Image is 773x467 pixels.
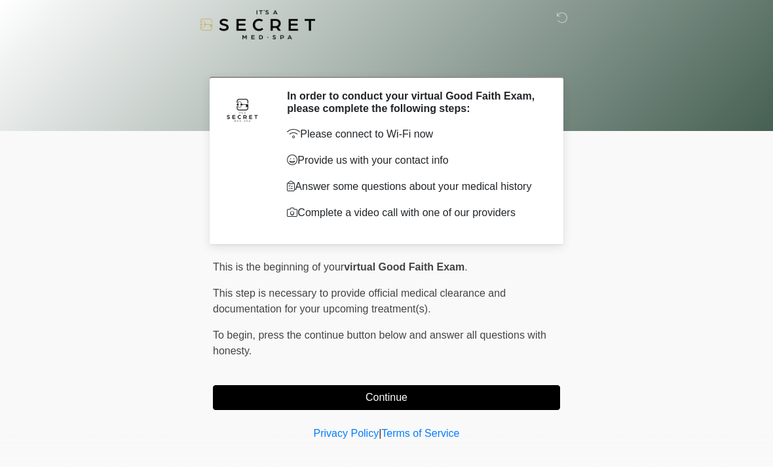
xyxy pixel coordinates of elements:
strong: virtual Good Faith Exam [344,261,464,272]
span: This is the beginning of your [213,261,344,272]
span: . [464,261,467,272]
p: Answer some questions about your medical history [287,179,540,195]
p: Complete a video call with one of our providers [287,205,540,221]
span: This step is necessary to provide official medical clearance and documentation for your upcoming ... [213,288,506,314]
a: Privacy Policy [314,428,379,439]
p: Please connect to Wi-Fi now [287,126,540,142]
h2: In order to conduct your virtual Good Faith Exam, please complete the following steps: [287,90,540,115]
p: Provide us with your contact info [287,153,540,168]
h1: ‎ ‎ [203,47,570,71]
span: To begin, [213,329,258,341]
span: press the continue button below and answer all questions with honesty. [213,329,546,356]
a: | [379,428,381,439]
button: Continue [213,385,560,410]
img: Agent Avatar [223,90,262,129]
a: Terms of Service [381,428,459,439]
img: It's A Secret Med Spa Logo [200,10,315,39]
